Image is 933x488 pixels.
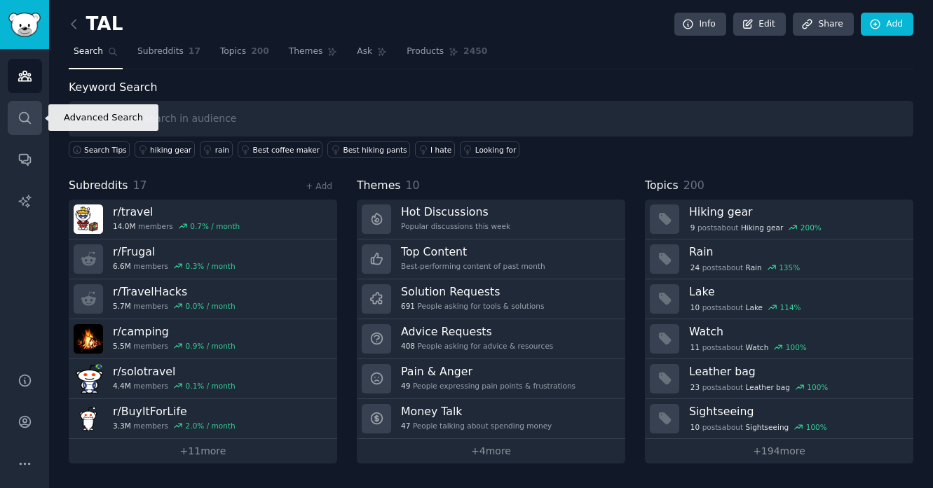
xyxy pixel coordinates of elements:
a: Leather bag23postsaboutLeather bag100% [645,359,913,399]
span: 49 [401,381,410,391]
input: Keyword search in audience [69,101,913,137]
div: 100 % [807,382,828,392]
a: Looking for [460,141,519,158]
span: Hiking gear [741,223,783,232]
span: 6.6M [113,261,131,271]
a: Ask [352,41,392,69]
h3: Leather bag [689,364,904,379]
span: 691 [401,301,415,311]
a: Solution Requests691People asking for tools & solutions [357,279,625,319]
div: post s about [689,221,823,234]
a: Share [793,13,853,36]
a: +11more [69,439,337,463]
a: Hiking gear9postsaboutHiking gear200% [645,200,913,239]
div: Looking for [475,145,517,155]
a: Info [674,13,726,36]
span: Subreddits [137,46,184,58]
a: Best coffee maker [238,141,323,158]
h3: Sightseeing [689,404,904,419]
span: Sightseeing [746,422,789,432]
h3: r/ solotravel [113,364,236,379]
span: 47 [401,421,410,431]
div: People asking for tools & solutions [401,301,544,311]
div: post s about [689,261,801,274]
div: 114 % [780,302,801,312]
a: Advice Requests408People asking for advice & resources [357,319,625,359]
img: solotravel [74,364,103,393]
a: I hate [415,141,455,158]
div: post s about [689,381,829,393]
span: 10 [406,179,420,192]
a: r/Frugal6.6Mmembers0.3% / month [69,239,337,279]
span: 408 [401,341,415,351]
span: 200 [251,46,269,58]
h3: r/ BuyItForLife [113,404,236,419]
a: Products2450 [402,41,492,69]
a: r/camping5.5Mmembers0.9% / month [69,319,337,359]
span: 5.7M [113,301,131,311]
a: Pain & Anger49People expressing pain points & frustrations [357,359,625,399]
img: travel [74,204,103,234]
a: Top ContentBest-performing content of past month [357,239,625,279]
a: + Add [306,181,332,191]
h3: r/ travel [113,204,240,219]
div: 0.0 % / month [186,301,236,311]
button: Search Tips [69,141,130,158]
span: 2450 [463,46,487,58]
span: 17 [189,46,200,58]
div: Best coffee maker [253,145,320,155]
a: Subreddits17 [132,41,205,69]
span: 10 [690,302,700,312]
div: 2.0 % / month [186,421,236,431]
a: Sightseeing10postsaboutSightseeing100% [645,399,913,439]
a: r/travel14.0Mmembers0.7% / month [69,200,337,239]
a: Themes [284,41,343,69]
span: Leather bag [746,382,790,392]
span: 14.0M [113,221,135,231]
a: +194more [645,439,913,463]
div: 0.7 % / month [190,221,240,231]
span: 10 [690,422,700,432]
div: Popular discussions this week [401,221,510,231]
h3: Lake [689,284,904,299]
div: members [113,301,236,311]
h3: Pain & Anger [401,364,576,379]
div: members [113,381,236,391]
h3: Money Talk [401,404,552,419]
span: Search Tips [84,145,127,155]
div: 0.1 % / month [186,381,236,391]
div: People expressing pain points & frustrations [401,381,576,391]
a: Add [861,13,913,36]
a: Best hiking pants [327,141,410,158]
div: 200 % [801,223,822,232]
a: Edit [733,13,786,36]
a: r/solotravel4.4Mmembers0.1% / month [69,359,337,399]
label: Keyword Search [69,81,157,94]
h3: r/ camping [113,324,236,339]
a: Topics200 [215,41,274,69]
a: Rain24postsaboutRain135% [645,239,913,279]
div: Best-performing content of past month [401,261,545,271]
h3: Watch [689,324,904,339]
h3: Hiking gear [689,204,904,219]
span: Rain [746,263,762,272]
span: Themes [357,177,401,195]
a: rain [200,141,233,158]
span: 3.3M [113,421,131,431]
span: 200 [683,179,704,192]
span: 24 [690,263,700,272]
span: Lake [746,302,763,312]
div: I hate [430,145,451,155]
div: post s about [689,421,829,433]
span: 17 [133,179,147,192]
span: Products [407,46,444,58]
a: +4more [357,439,625,463]
span: 4.4M [113,381,131,391]
span: Topics [645,177,679,195]
div: People asking for advice & resources [401,341,553,351]
span: Search [74,46,103,58]
a: Search [69,41,123,69]
a: Money Talk47People talking about spending money [357,399,625,439]
h3: Rain [689,244,904,259]
h3: r/ TravelHacks [113,284,236,299]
